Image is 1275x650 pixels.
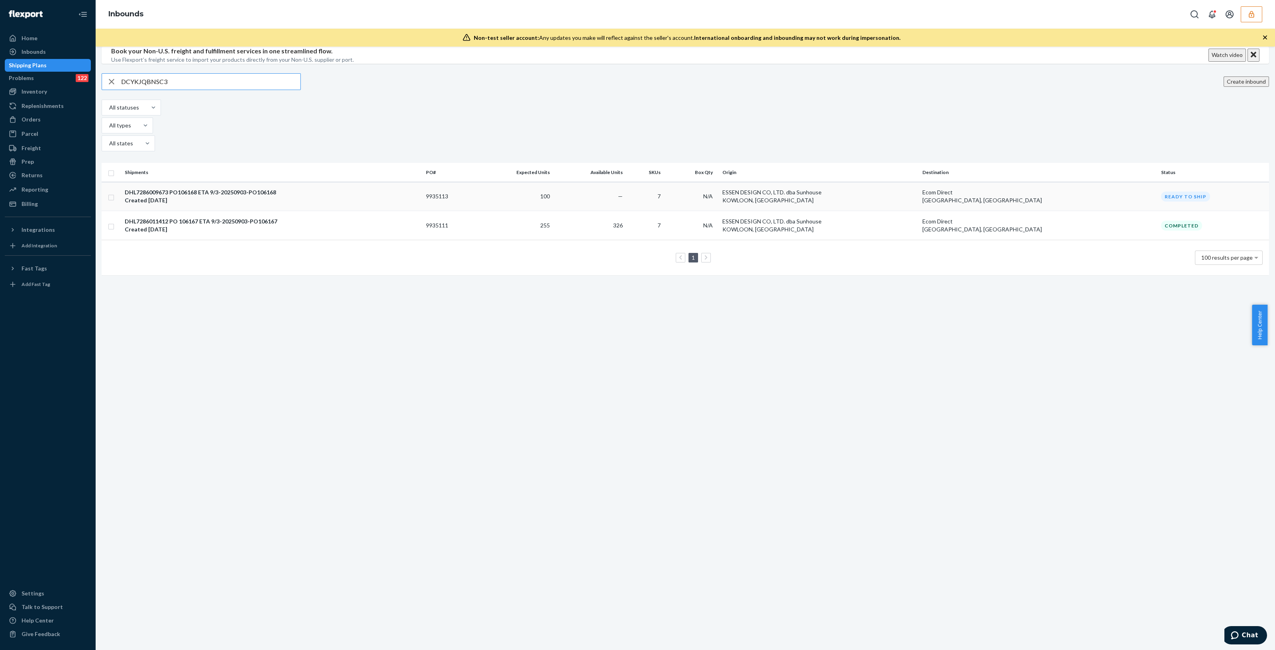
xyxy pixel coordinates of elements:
span: 326 [613,222,623,229]
button: Help Center [1252,305,1267,345]
div: Billing [22,200,38,208]
button: Integrations [5,223,91,236]
th: PO# [423,163,477,182]
span: — [618,193,623,200]
span: KOWLOON, [GEOGRAPHIC_DATA] [722,226,814,233]
p: Book your Non-U.S. freight and fulfillment services in one streamlined flow. [111,47,354,56]
p: Use Flexport’s freight service to import your products directly from your Non-U.S. supplier or port. [111,56,354,64]
div: Problems [9,74,34,82]
div: Add Fast Tag [22,281,50,288]
div: Fast Tags [22,264,47,272]
span: N/A [703,222,713,229]
td: 9935113 [423,182,477,211]
button: Give Feedback [5,628,91,640]
div: Replenishments [22,102,64,110]
div: Parcel [22,130,38,138]
a: Help Center [5,614,91,627]
div: Talk to Support [22,603,63,611]
span: 100 [540,193,550,200]
ol: breadcrumbs [102,3,150,26]
th: Shipments [122,163,423,182]
a: Reporting [5,183,91,196]
a: Inbounds [5,45,91,58]
a: Home [5,32,91,45]
a: Billing [5,198,91,210]
span: N/A [703,193,713,200]
th: SKUs [626,163,667,182]
div: ESSEN DESIGN CO, LTD. dba Sunhouse [722,217,916,225]
td: 9935111 [423,211,477,240]
div: Ecom Direct [922,188,1155,196]
div: Settings [22,589,44,597]
button: Open notifications [1204,6,1220,22]
iframe: Opens a widget where you can chat to one of our agents [1224,626,1267,646]
th: Status [1158,163,1269,182]
div: DHL7286011412 PO 106167 ETA 9/3-20250903-PO106167 [125,217,420,225]
th: Available Units [553,163,626,182]
div: Ecom Direct [922,217,1155,225]
div: Add Integration [22,242,57,249]
span: 7 [657,222,661,229]
div: Returns [22,171,43,179]
button: Watch video [1208,49,1246,62]
button: Open Search Box [1187,6,1202,22]
input: All states [108,139,109,147]
div: Help Center [22,617,54,625]
div: Give Feedback [22,630,60,638]
th: Origin [719,163,919,182]
div: 122 [76,74,88,82]
span: 255 [540,222,550,229]
th: Destination [919,163,1158,182]
button: Fast Tags [5,262,91,275]
div: Created [DATE] [125,225,420,233]
input: All statuses [108,104,109,112]
a: Inventory [5,85,91,98]
span: [GEOGRAPHIC_DATA], [GEOGRAPHIC_DATA] [922,197,1042,204]
div: Reporting [22,186,48,194]
a: Add Fast Tag [5,278,91,291]
a: Shipping Plans [5,59,91,72]
a: Page 1 is your current page [690,254,696,261]
button: Create inbound [1224,76,1269,87]
span: KOWLOON, [GEOGRAPHIC_DATA] [722,197,814,204]
button: Open account menu [1222,6,1238,22]
div: Inbounds [22,48,46,56]
a: Returns [5,169,91,182]
button: Talk to Support [5,601,91,613]
img: Flexport logo [9,10,43,18]
div: ESSEN DESIGN CO, LTD. dba Sunhouse [722,188,916,196]
span: Non-test seller account: [474,34,539,41]
button: Close [1248,49,1259,62]
a: Settings [5,587,91,600]
span: 100 results per page [1201,254,1253,261]
a: Freight [5,142,91,155]
div: Created [DATE] [125,196,420,204]
a: Replenishments [5,100,91,112]
div: Inventory [22,88,47,96]
a: Add Integration [5,239,91,252]
a: Problems122 [5,72,91,84]
div: Integrations [22,226,55,234]
a: Inbounds [108,10,143,18]
th: Expected Units [477,163,553,182]
span: International onboarding and inbounding may not work during impersonation. [694,34,900,41]
div: Completed [1161,221,1202,231]
a: Prep [5,155,91,168]
a: Parcel [5,127,91,140]
div: Orders [22,116,41,123]
div: Prep [22,158,34,166]
span: 7 [657,193,661,200]
div: Freight [22,144,41,152]
div: Shipping Plans [9,61,47,69]
div: DHL7286009673 PO106168 ETA 9/3-20250903-PO106168 [125,188,420,196]
th: Box Qty [667,163,719,182]
input: Search inbounds by name, destination, msku... [121,74,300,90]
a: Orders [5,113,91,126]
button: Close Navigation [75,6,91,22]
span: [GEOGRAPHIC_DATA], [GEOGRAPHIC_DATA] [922,226,1042,233]
div: Home [22,34,37,42]
input: All types [108,121,109,129]
div: Any updates you make will reflect against the seller's account. [474,34,900,42]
